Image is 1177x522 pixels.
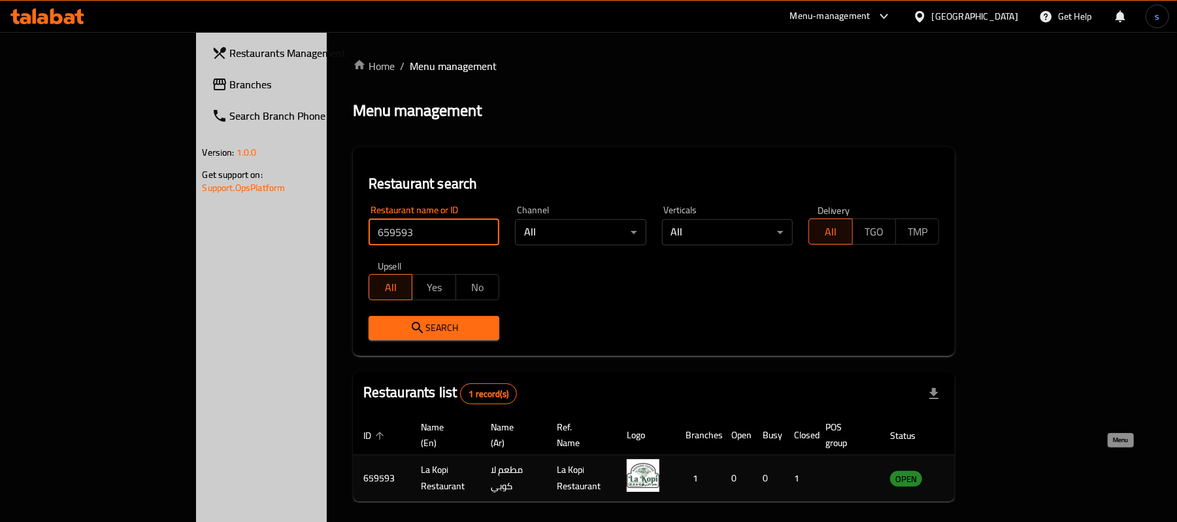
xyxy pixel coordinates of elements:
span: TMP [901,222,934,241]
td: مطعم لا كوبي [480,455,546,502]
span: Status [890,428,933,444]
button: No [456,274,499,300]
div: All [662,219,793,245]
th: Branches [675,415,721,455]
div: Export file [918,378,950,409]
span: 1.0.0 [237,144,257,161]
th: Closed [784,415,815,455]
span: Yes [418,278,450,297]
input: Search for restaurant name or ID.. [369,219,499,245]
a: Search Branch Phone [201,100,393,131]
th: Action [948,415,993,455]
button: Search [369,316,499,340]
span: Branches [230,77,382,92]
span: All [814,222,847,241]
h2: Menu management [353,100,482,121]
span: Restaurants Management [230,45,382,61]
td: La Kopi Restaurant [546,455,616,502]
span: TGO [858,222,891,241]
a: Restaurants Management [201,37,393,69]
span: Version: [203,144,235,161]
button: All [808,218,852,245]
button: TMP [895,218,939,245]
span: Ref. Name [557,419,601,451]
label: Upsell [378,261,402,270]
span: s [1155,9,1159,24]
span: Menu management [410,58,497,74]
nav: breadcrumb [353,58,955,74]
button: TGO [852,218,896,245]
td: 0 [721,455,752,502]
span: Search Branch Phone [230,108,382,124]
label: Delivery [818,205,850,215]
div: [GEOGRAPHIC_DATA] [932,9,1018,24]
span: ID [363,428,388,444]
td: 1 [784,455,815,502]
span: All [374,278,407,297]
td: 0 [752,455,784,502]
li: / [400,58,405,74]
h2: Restaurants list [363,383,517,404]
a: Branches [201,69,393,100]
span: Name (Ar) [491,419,531,451]
span: Get support on: [203,166,263,183]
a: Support.OpsPlatform [203,179,286,196]
div: Menu-management [790,9,870,24]
table: enhanced table [353,415,993,502]
span: Search [379,320,489,336]
td: La Kopi Restaurant [410,455,480,502]
span: 1 record(s) [461,388,516,400]
button: All [369,274,412,300]
th: Busy [752,415,784,455]
th: Open [721,415,752,455]
div: All [515,219,646,245]
span: POS group [825,419,864,451]
span: No [461,278,494,297]
span: Name (En) [421,419,465,451]
button: Yes [412,274,456,300]
span: OPEN [890,472,922,487]
td: 1 [675,455,721,502]
th: Logo [616,415,675,455]
img: La Kopi Restaurant [627,459,659,492]
h2: Restaurant search [369,174,940,194]
div: Total records count [460,383,517,404]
